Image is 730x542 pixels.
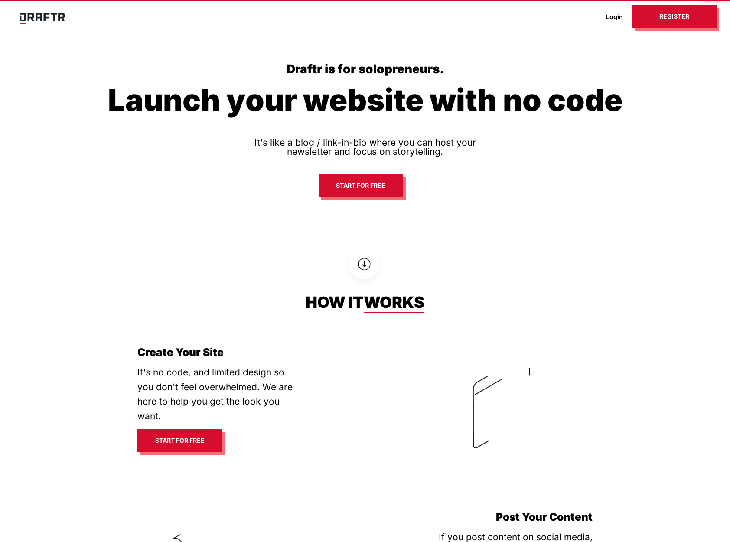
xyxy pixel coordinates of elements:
[233,120,497,174] p: It's like a blog / link-in-bio where you can host your newsletter and focus on storytelling.
[105,81,625,120] h1: Launch your website with no code
[632,5,717,28] a: Register
[137,429,222,452] a: Start for free
[364,293,424,313] a: works
[137,365,298,423] p: It's no code, and limited design so you don't feel overwhelmed. We are here to help you get the l...
[319,174,403,197] a: Start for free
[335,234,395,294] img: circles.svg
[428,316,593,481] img: write-image.gif
[137,345,358,362] h3: Create Your Site
[597,10,632,23] a: Login
[372,509,593,527] h3: Post Your Content
[124,294,606,310] div: How it
[20,13,65,24] img: draftr_logo_fc.svg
